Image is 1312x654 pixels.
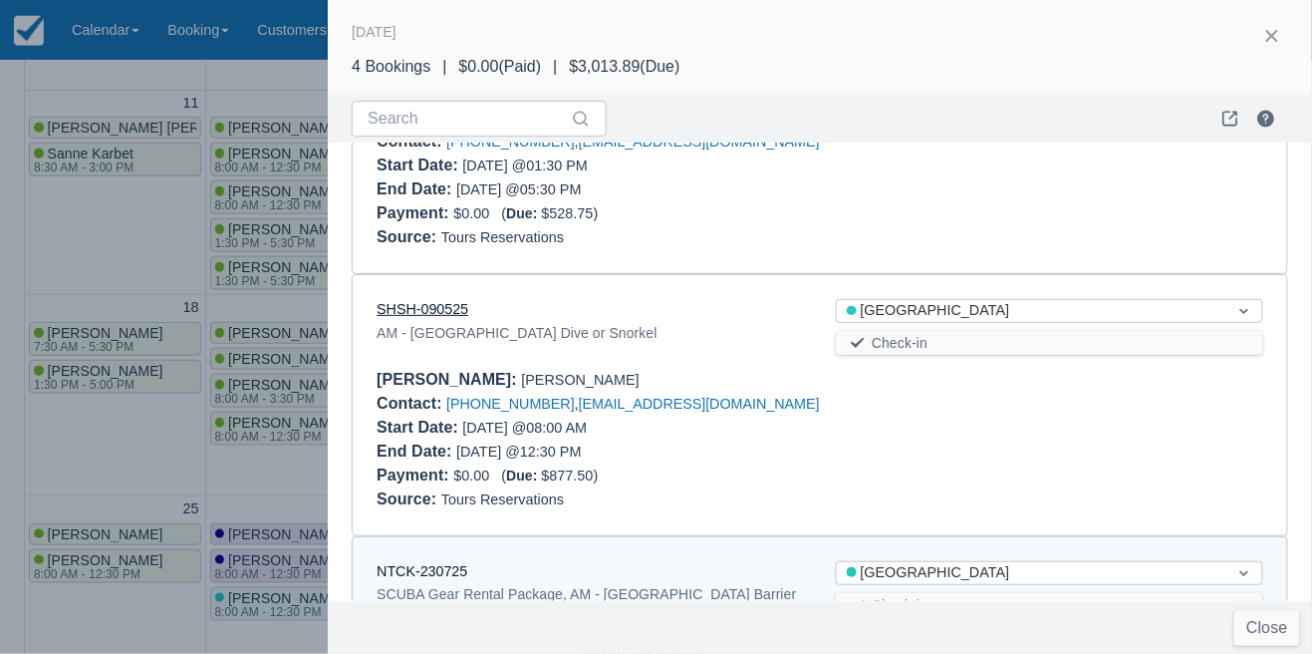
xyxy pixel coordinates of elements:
[501,205,598,221] span: ( $528.75 )
[377,368,1263,392] div: [PERSON_NAME]
[377,443,456,460] div: End Date :
[377,154,804,177] div: [DATE] @ 01:30 PM
[446,396,575,412] a: [PHONE_NUMBER]
[377,464,1263,488] div: $0.00
[377,371,521,388] div: [PERSON_NAME] :
[352,55,430,79] div: 4 Bookings
[377,395,446,412] div: Contact :
[377,321,804,345] div: AM - [GEOGRAPHIC_DATA] Dive or Snorkel
[847,300,1216,322] div: [GEOGRAPHIC_DATA]
[377,467,453,484] div: Payment :
[501,468,598,484] span: ( $877.50 )
[368,101,567,137] input: Search
[377,440,804,464] div: [DATE] @ 12:30 PM
[1234,301,1254,321] span: Dropdown icon
[1234,610,1300,646] button: Close
[377,225,1263,249] div: Tours Reservations
[506,205,541,221] div: Due:
[579,396,820,412] a: [EMAIL_ADDRESS][DOMAIN_NAME]
[1234,563,1254,583] span: Dropdown icon
[430,55,458,79] div: |
[377,228,441,245] div: Source :
[377,582,804,630] div: SCUBA Gear Rental Package, AM - [GEOGRAPHIC_DATA] Barrier Reef Dive or Snorkel
[459,55,542,79] div: $0.00 ( Paid )
[506,468,541,484] div: Due:
[377,392,1263,416] div: ,
[377,180,456,197] div: End Date :
[847,562,1216,584] div: [GEOGRAPHIC_DATA]
[377,490,441,507] div: Source :
[836,331,1263,355] button: Check-in
[352,20,396,44] div: [DATE]
[377,177,804,201] div: [DATE] @ 05:30 PM
[377,301,468,317] a: SHSH-090525
[377,416,804,440] div: [DATE] @ 08:00 AM
[541,55,569,79] div: |
[836,593,1263,617] button: Check-in
[377,201,1263,225] div: $0.00
[377,419,462,436] div: Start Date :
[569,55,679,79] div: $3,013.89 ( Due )
[377,204,453,221] div: Payment :
[377,488,1263,511] div: Tours Reservations
[377,157,462,173] div: Start Date :
[377,563,467,579] a: NTCK-230725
